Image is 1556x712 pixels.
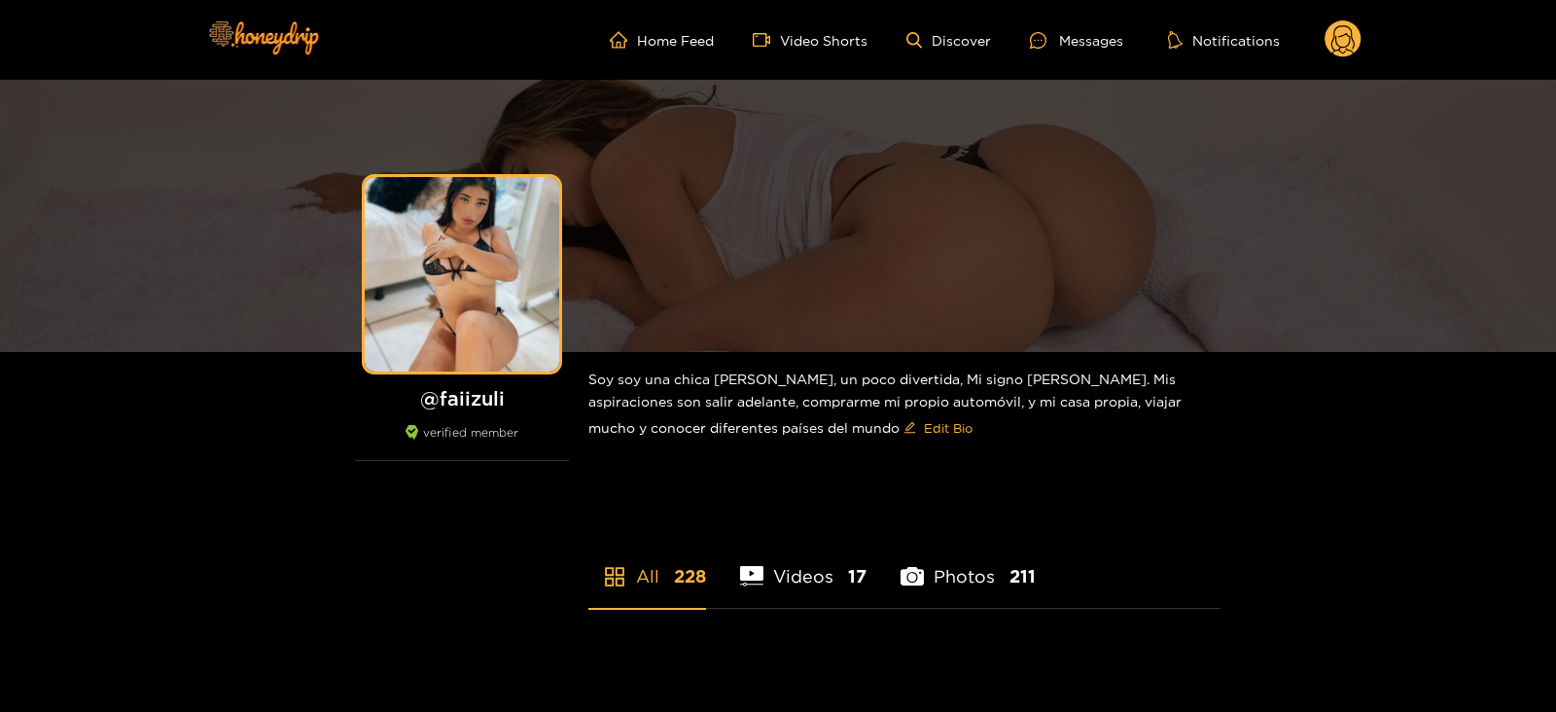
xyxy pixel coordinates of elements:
span: 228 [674,564,706,588]
span: appstore [603,565,626,588]
a: Discover [906,32,991,49]
li: Photos [901,520,1036,608]
span: home [610,31,637,49]
li: Videos [740,520,866,608]
li: All [588,520,706,608]
div: verified member [355,425,569,461]
span: edit [903,421,916,436]
span: video-camera [753,31,780,49]
button: editEdit Bio [900,412,976,444]
span: 211 [1009,564,1036,588]
h1: @ faiizuli [355,386,569,410]
a: Home Feed [610,31,714,49]
button: Notifications [1162,30,1286,50]
span: 17 [848,564,866,588]
a: Video Shorts [753,31,867,49]
div: Messages [1030,29,1123,52]
span: Edit Bio [924,418,972,438]
div: Soy soy una chica [PERSON_NAME], un poco divertida, Mi signo [PERSON_NAME]. Mis aspiraciones son ... [588,352,1220,459]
